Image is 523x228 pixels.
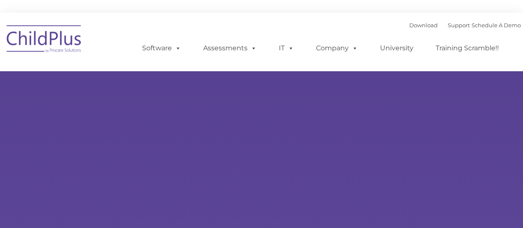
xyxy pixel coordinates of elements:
font: | [409,22,521,28]
a: University [372,40,422,57]
a: Download [409,22,438,28]
a: Software [134,40,189,57]
a: Training Scramble!! [427,40,507,57]
a: Support [448,22,470,28]
img: ChildPlus by Procare Solutions [3,19,86,61]
a: IT [270,40,302,57]
a: Assessments [195,40,265,57]
a: Schedule A Demo [472,22,521,28]
a: Company [308,40,366,57]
